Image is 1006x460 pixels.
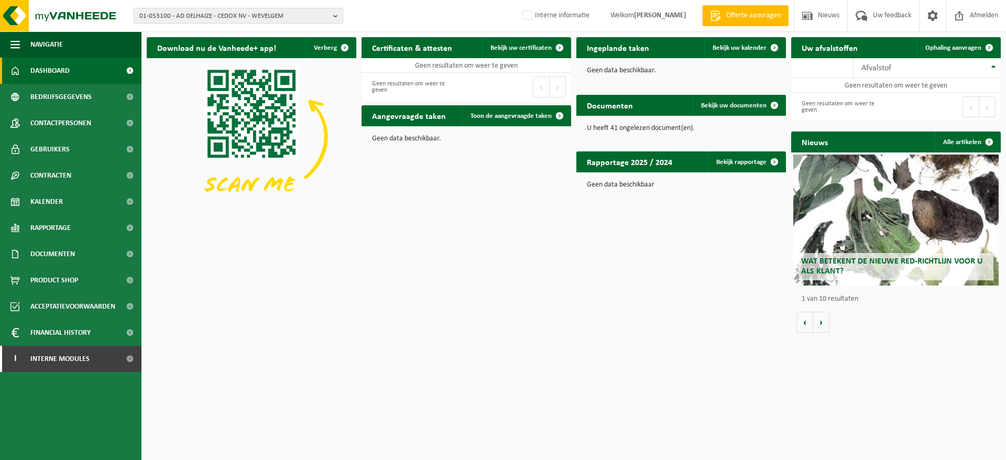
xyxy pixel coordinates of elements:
span: Bedrijfsgegevens [30,84,92,110]
button: Volgende [813,312,829,333]
button: 01-053100 - AD DELHAIZE - CEDOX NV - WEVELGEM [134,8,343,24]
button: Verberg [305,37,355,58]
button: Previous [963,96,979,117]
span: Contactpersonen [30,110,91,136]
h2: Nieuws [791,132,838,152]
td: Geen resultaten om weer te geven [362,58,571,73]
span: Navigatie [30,31,63,58]
a: Bekijk uw kalender [704,37,785,58]
span: Acceptatievoorwaarden [30,293,115,320]
span: Afvalstof [861,64,891,72]
span: Financial History [30,320,91,346]
p: U heeft 41 ongelezen document(en). [587,125,775,132]
span: Offerte aanvragen [724,10,783,21]
span: Kalender [30,189,63,215]
span: Toon de aangevraagde taken [471,113,552,119]
img: Download de VHEPlus App [147,58,356,215]
p: Geen data beschikbaar [587,181,775,189]
h2: Aangevraagde taken [362,105,456,126]
div: Geen resultaten om weer te geven [796,95,891,118]
a: Bekijk uw certificaten [482,37,570,58]
a: Toon de aangevraagde taken [462,105,570,126]
p: Geen data beschikbaar. [587,67,775,74]
button: Vorige [796,312,813,333]
span: Product Shop [30,267,78,293]
div: Geen resultaten om weer te geven [367,75,461,98]
span: Bekijk uw documenten [701,102,767,109]
span: Interne modules [30,346,90,372]
strong: [PERSON_NAME] [634,12,686,19]
h2: Rapportage 2025 / 2024 [576,151,683,172]
p: 1 van 10 resultaten [802,295,996,303]
span: Bekijk uw certificaten [490,45,552,51]
button: Next [550,76,566,97]
h2: Certificaten & attesten [362,37,463,58]
a: Alle artikelen [935,132,1000,152]
a: Bekijk rapportage [708,151,785,172]
span: Ophaling aanvragen [925,45,981,51]
a: Offerte aanvragen [702,5,789,26]
span: Documenten [30,241,75,267]
span: I [10,346,20,372]
button: Next [979,96,996,117]
a: Wat betekent de nieuwe RED-richtlijn voor u als klant? [793,155,999,286]
td: Geen resultaten om weer te geven [791,78,1001,93]
h2: Uw afvalstoffen [791,37,868,58]
h2: Ingeplande taken [576,37,660,58]
p: Geen data beschikbaar. [372,135,561,143]
span: Contracten [30,162,71,189]
span: Dashboard [30,58,70,84]
h2: Download nu de Vanheede+ app! [147,37,287,58]
span: Verberg [314,45,337,51]
span: Gebruikers [30,136,70,162]
label: Interne informatie [520,8,589,24]
span: Wat betekent de nieuwe RED-richtlijn voor u als klant? [801,257,982,276]
button: Previous [533,76,550,97]
a: Ophaling aanvragen [917,37,1000,58]
h2: Documenten [576,95,643,115]
span: Bekijk uw kalender [713,45,767,51]
span: Rapportage [30,215,71,241]
span: 01-053100 - AD DELHAIZE - CEDOX NV - WEVELGEM [139,8,329,24]
a: Bekijk uw documenten [693,95,785,116]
